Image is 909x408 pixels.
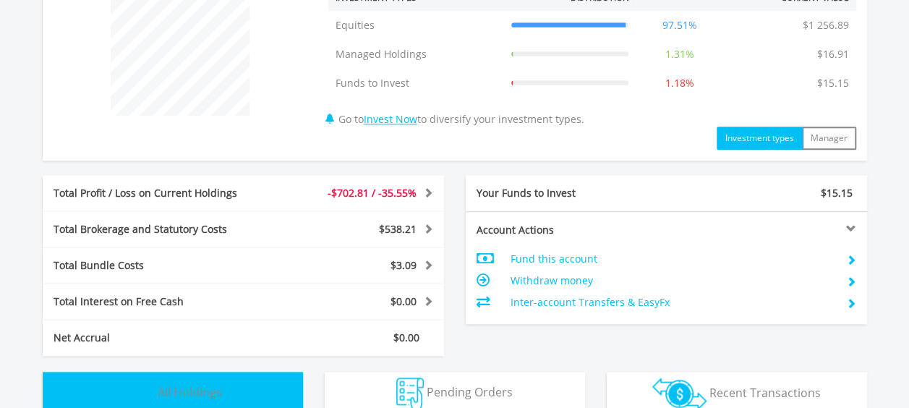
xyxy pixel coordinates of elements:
span: Pending Orders [427,384,513,400]
td: $16.91 [810,40,856,69]
div: Your Funds to Invest [466,186,667,200]
td: Withdraw money [510,270,835,292]
div: Total Profit / Loss on Current Holdings [43,186,277,200]
span: -$702.81 / -35.55% [328,186,417,200]
span: $0.00 [391,294,417,308]
div: Total Brokerage and Statutory Costs [43,222,277,237]
span: $538.21 [379,222,417,236]
button: Investment types [717,127,803,150]
div: Net Accrual [43,331,277,345]
td: $1 256.89 [795,11,856,40]
td: Inter-account Transfers & EasyFx [510,292,835,313]
span: All Holdings [158,384,222,400]
td: $15.15 [810,69,856,98]
span: Recent Transactions [709,384,821,400]
td: 1.31% [636,40,724,69]
td: Funds to Invest [328,69,504,98]
span: $0.00 [393,331,419,344]
td: Managed Holdings [328,40,504,69]
td: Equities [328,11,504,40]
a: Invest Now [364,112,417,126]
div: Total Interest on Free Cash [43,294,277,309]
span: $15.15 [821,186,853,200]
td: Fund this account [510,248,835,270]
button: Manager [802,127,856,150]
td: 1.18% [636,69,724,98]
td: 97.51% [636,11,724,40]
span: $3.09 [391,258,417,272]
div: Total Bundle Costs [43,258,277,273]
div: Account Actions [466,223,667,237]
